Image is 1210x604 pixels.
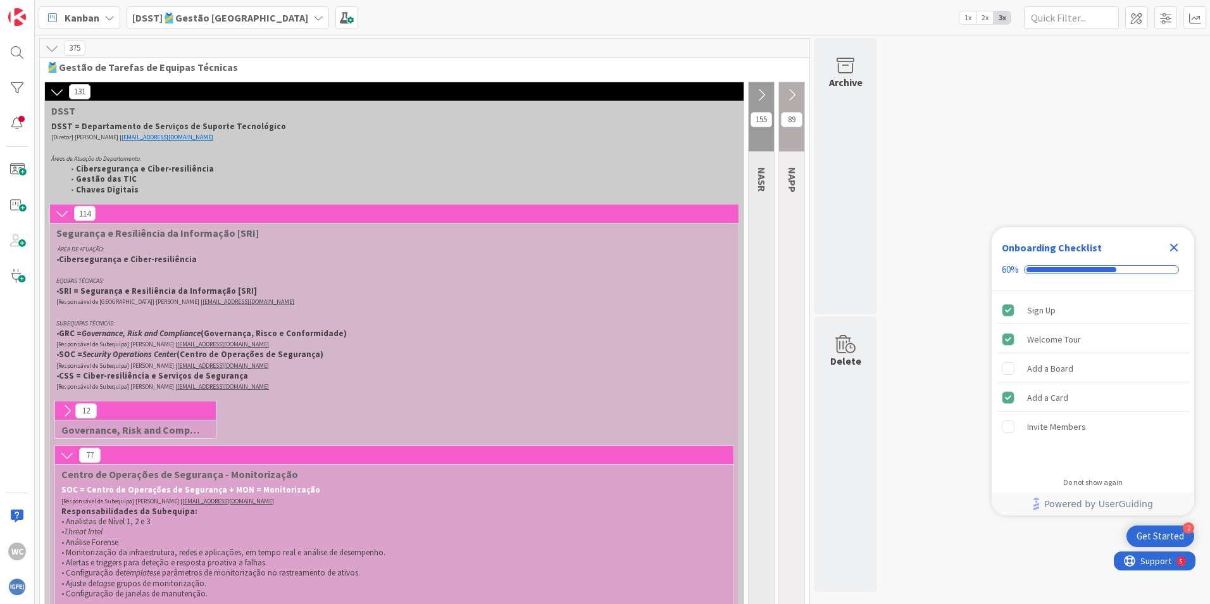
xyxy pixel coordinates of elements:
span: • [61,526,64,537]
div: Welcome Tour [1027,332,1081,347]
span: e parâmetros de monitorização no rastreamento de ativos. [156,567,360,578]
span: DSST [51,104,728,117]
div: Close Checklist [1164,237,1184,258]
span: [Responsável de Subequipa] [PERSON_NAME] | [56,340,177,348]
span: Support [27,2,58,17]
div: Invite Members [1027,419,1086,434]
strong: GRC = (Governança, Risco e Conformidade) [59,328,347,339]
strong: Gestão das TIC [76,173,137,184]
b: [DSST]🎽Gestão [GEOGRAPHIC_DATA] [132,11,308,24]
div: Footer [992,493,1194,515]
div: Get Started [1137,530,1184,543]
div: Checklist items [992,291,1194,469]
strong: Cibersegurança e Ciber-resiliência [76,163,214,174]
div: 5 [66,5,69,15]
span: • [56,328,59,339]
span: • [56,370,59,381]
em: Threat Intel [64,526,103,537]
span: 🎽Gestão de Tarefas de Equipas Técnicas [46,61,794,73]
div: Delete [830,353,861,368]
span: • Monitorização da infraestrutura, redes e aplicações, em tempo real e análise de desempenho. [61,547,385,558]
div: Add a Board [1027,361,1073,376]
img: Visit kanbanzone.com [8,8,26,26]
em: Áreas de Atuação do Departamento: [51,154,141,163]
span: Segurança e Resiliência da Informação [SRI] [56,227,723,239]
div: Do not show again [1063,477,1123,488]
span: [Responsável de Subequipa] [PERSON_NAME] | [56,382,177,391]
span: Powered by UserGuiding [1044,496,1153,512]
div: 2 [1183,522,1194,534]
div: Archive [829,75,863,90]
span: Kanban [65,10,99,25]
span: 2x [976,11,994,24]
span: 12 [75,403,97,418]
input: Quick Filter... [1024,6,1119,29]
div: Add a Card is complete. [997,384,1189,412]
em: ÁREA DE ATUAÇÃO: [58,245,104,253]
a: [EMAIL_ADDRESS][DOMAIN_NAME] [177,340,269,348]
em: Governance, Risk and Compliance [82,328,201,339]
div: Checklist progress: 60% [1002,264,1184,275]
a: [EMAIL_ADDRESS][DOMAIN_NAME] [177,362,269,370]
a: [EMAIL_ADDRESS][DOMAIN_NAME] [122,133,213,141]
span: 131 [69,84,90,99]
span: • Ajuste de [61,578,96,589]
strong: SOC = (Centro de Operações de Segurança) [59,349,323,360]
span: NAPP [786,167,799,192]
div: Invite Members is incomplete. [997,413,1189,441]
span: [Responsável de Subequipa] [PERSON_NAME] | [56,362,177,370]
strong: DSST = Departamento de Serviços de Suporte Tecnológico [51,121,286,132]
em: Security Operations Center [82,349,177,360]
div: WC [8,543,26,560]
strong: CSS = Ciber-resiliência e Serviços de Segurança [59,370,248,381]
img: avatar [8,578,26,596]
em: templates [123,567,156,578]
span: [Responsável de Subequipa] [PERSON_NAME] | [61,497,182,505]
span: Centro de Operações de Segurança - Monitorização [61,468,718,481]
span: • Alertas e triggers para deteção e resposta proativa a falhas. [61,557,267,568]
span: • Analistas de Nível 1, 2 e 3 [61,516,150,527]
span: 77 [79,448,101,463]
span: Governance, Risk and Compliance [GRC] [61,424,200,436]
span: [Responsável de [GEOGRAPHIC_DATA]] [PERSON_NAME] | [56,298,203,306]
div: Checklist Container [992,227,1194,515]
strong: Responsabilidades da Subequipa: [61,506,197,517]
a: Powered by UserGuiding [998,493,1188,515]
span: 89 [781,112,802,127]
a: [EMAIL_ADDRESS][DOMAIN_NAME] [203,298,294,306]
span: • Configuração de janelas de manutenção. [61,588,208,599]
a: [EMAIL_ADDRESS][DOMAIN_NAME] [182,497,274,505]
span: 155 [751,112,772,127]
span: e grupos de monitorização. [111,578,206,589]
div: Add a Board is incomplete. [997,355,1189,382]
span: 375 [64,41,85,56]
div: Sign Up is complete. [997,296,1189,324]
span: • [56,286,59,296]
a: [EMAIL_ADDRESS][DOMAIN_NAME] [177,382,269,391]
span: [Diretor] [PERSON_NAME] | [51,133,122,141]
span: • Configuração de [61,567,123,578]
span: NASR [756,167,768,192]
span: 3x [994,11,1011,24]
div: Add a Card [1027,390,1068,405]
div: Onboarding Checklist [1002,240,1102,255]
div: Open Get Started checklist, remaining modules: 2 [1126,525,1194,547]
strong: SRI = Segurança e Resiliência da Informação [SRI] [59,286,257,296]
div: 60% [1002,264,1019,275]
span: • Análise Forense [61,537,118,548]
span: 1x [959,11,976,24]
strong: Cibersegurança e Ciber-resiliência [59,254,197,265]
strong: SOC = Centro de Operações de Segurança + MON = Monitorização [61,484,320,495]
div: Welcome Tour is complete. [997,325,1189,353]
em: tags [96,578,111,589]
em: SUBEQUIPAS TÉCNICAS: [56,319,115,327]
strong: Chaves Digitais [76,184,139,195]
em: EQUIPAS TÉCNICAS: [56,277,104,285]
div: Sign Up [1027,303,1056,318]
span: • [56,254,59,265]
span: 114 [74,206,96,221]
span: • [56,349,59,360]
